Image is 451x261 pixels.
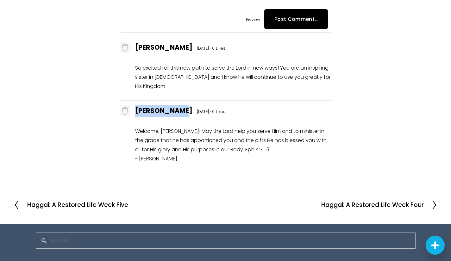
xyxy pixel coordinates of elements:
span: [PERSON_NAME] [135,43,192,52]
h2: Haggai: A Restored Life Week Four [321,202,424,208]
input: Search [36,233,416,249]
span: Preview [246,17,260,22]
span: [DATE] [197,46,209,51]
span: [DATE] [197,109,209,114]
p: Welcome, [PERSON_NAME]! May the Lord help you serve Him and to minister in the grace that he has ... [135,127,332,163]
p: So excited for this new path to serve the Lord in new ways! You are an inspiring sister in [DEMOG... [135,64,332,91]
a: Haggai: A Restored Life Week Four [321,200,437,210]
span: Post Comment… [264,9,328,29]
a: Haggai: A Restored Life Week Five [14,200,128,210]
span: · 0 Likes [210,46,225,51]
span: [PERSON_NAME] [135,106,192,115]
h2: Haggai: A Restored Life Week Five [27,202,128,208]
span: · 0 Likes [210,109,225,114]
